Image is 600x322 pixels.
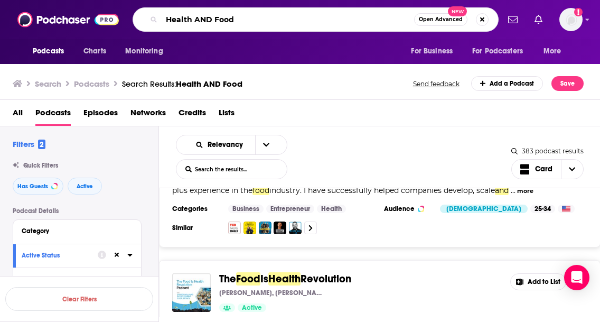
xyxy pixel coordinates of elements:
a: Podcasts [35,104,71,126]
h3: Search [35,79,61,89]
svg: Add a profile image [574,8,583,16]
h3: Audience [384,205,432,213]
img: The Diary Of A CEO with Steven Bartlett [274,222,286,234]
button: Open AdvancedNew [414,13,467,26]
span: and [495,186,509,195]
h3: Similar [172,224,220,232]
span: Food [236,272,260,286]
button: open menu [465,41,538,61]
button: Category [22,224,133,237]
span: More [543,44,561,59]
span: ... [511,186,515,195]
a: Networks [130,104,166,126]
button: Active Status [22,249,98,262]
h2: Choose List sort [176,135,287,155]
a: Health [317,205,346,213]
span: 2 [38,140,45,149]
h2: Filters [13,139,45,149]
span: Quick Filters [23,162,58,169]
img: TED Talks Daily [228,222,241,234]
img: The Food Is Health Revolution [172,273,211,312]
a: Active [238,303,266,312]
span: Revolution [301,272,351,286]
div: Language [22,275,126,283]
h3: Podcasts [74,79,109,89]
span: Health [268,272,301,286]
span: Relevancy [208,141,247,149]
a: All [13,104,23,126]
div: Search podcasts, credits, & more... [133,7,499,32]
button: open menu [404,41,466,61]
button: open menu [25,41,78,61]
div: Active Status [22,252,91,259]
span: Logged in as systemsteam [559,8,583,31]
span: New [448,6,467,16]
div: Open Intercom Messenger [564,265,589,290]
div: 383 podcast results [511,147,584,155]
span: Active [242,303,262,314]
img: The Ramsey Show [259,222,271,234]
button: Show profile menu [559,8,583,31]
button: Save [551,76,584,91]
span: Health AND Food [176,79,242,89]
button: Clear Filters [5,287,153,311]
button: Add to List [510,273,566,290]
img: Huberman Lab [289,222,302,234]
button: more [517,187,533,196]
button: open menu [536,41,575,61]
span: Card [535,165,552,173]
button: Send feedback [410,79,463,88]
a: Charts [77,41,112,61]
button: Language [22,272,133,286]
span: food [252,186,269,195]
a: Add a Podcast [471,76,543,91]
a: Search Results:Health AND Food [122,79,242,89]
a: Episodes [83,104,118,126]
a: Credits [179,104,206,126]
span: Monitoring [125,44,163,59]
button: open menu [118,41,176,61]
span: Active [77,183,93,189]
a: Lists [219,104,235,126]
span: industry. I have successfully helped companies develop, scale [269,186,495,195]
a: Business [228,205,264,213]
button: open menu [255,135,277,154]
a: Entrepreneur [266,205,314,213]
span: Open Advanced [419,17,463,22]
h3: Categories [172,205,220,213]
div: [DEMOGRAPHIC_DATA] [440,205,528,213]
a: Show notifications dropdown [504,11,522,29]
span: Is [260,272,268,286]
a: TheFoodIsHealthRevolution [219,273,351,285]
img: All Ears English Podcast [243,222,256,234]
span: Podcasts [33,44,64,59]
button: Choose View [511,159,584,179]
img: Podchaser - Follow, Share and Rate Podcasts [17,10,119,30]
img: User Profile [559,8,583,31]
span: For Podcasters [472,44,523,59]
a: Show notifications dropdown [530,11,547,29]
div: 25-34 [530,205,555,213]
span: Has Guests [17,183,48,189]
span: For Business [411,44,453,59]
button: open menu [186,141,255,149]
p: [PERSON_NAME], [PERSON_NAME], [PERSON_NAME], and guests talk through the biggest issues in integr... [219,289,325,297]
span: The [219,272,236,286]
button: Has Guests [13,178,63,195]
button: Active [68,178,102,195]
span: Charts [83,44,106,59]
